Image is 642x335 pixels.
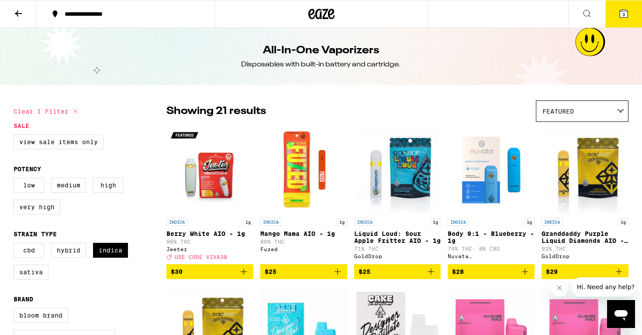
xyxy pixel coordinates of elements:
p: Liquid Loud: Sour Apple Fritter AIO - 1g [354,230,441,244]
label: Low [14,178,44,193]
span: $30 [171,268,183,275]
p: INDICA [260,218,281,226]
div: Disposables with built-in battery and cartridge. [241,60,401,69]
legend: Potency [14,166,41,173]
span: 3 [622,12,625,17]
button: Add to bag [542,264,628,279]
span: USE CODE VIVA30 [175,254,227,260]
button: Add to bag [260,264,347,279]
iframe: Message from company [572,277,635,297]
p: 1g [243,218,253,226]
span: $25 [359,268,370,275]
div: Fuzed [260,246,347,252]
label: Bloom Brand [14,308,68,323]
span: Featured [542,108,574,115]
label: Indica [93,243,128,258]
p: INDICA [354,218,375,226]
iframe: Button to launch messaging window [607,300,635,328]
label: Hybrid [51,243,86,258]
label: View Sale Items Only [14,135,104,149]
legend: Strain Type [14,231,57,238]
a: Open page for Liquid Loud: Sour Apple Fritter AIO - 1g from GoldDrop [354,126,441,264]
img: Nuvata (CA) - Body 9:1 - Blueberry - 1g [448,126,535,214]
p: 93% THC [542,246,628,252]
p: Showing 21 results [166,104,266,119]
img: GoldDrop - Granddaddy Purple Liquid Diamonds AIO - 1g [545,126,625,214]
legend: Brand [14,296,33,303]
p: Granddaddy Purple Liquid Diamonds AIO - 1g [542,230,628,244]
p: 1g [430,218,441,226]
label: CBD [14,243,44,258]
button: Add to bag [166,264,253,279]
div: Nuvata ([GEOGRAPHIC_DATA]) [448,253,535,259]
label: Sativa [14,265,48,280]
p: 1g [618,218,628,226]
p: 90% THC [166,239,253,245]
button: Add to bag [354,264,441,279]
p: Body 9:1 - Blueberry - 1g [448,230,535,244]
img: GoldDrop - Liquid Loud: Sour Apple Fritter AIO - 1g [357,126,438,214]
span: $25 [265,268,276,275]
p: INDICA [542,218,563,226]
p: 1g [337,218,347,226]
legend: Sale [14,122,29,129]
p: 71% THC [354,246,441,252]
div: GoldDrop [354,253,441,259]
p: Berry White AIO - 1g [166,230,253,237]
p: 74% THC: 8% CBD [448,246,535,252]
img: Jeeter - Berry White AIO - 1g [166,126,253,214]
a: Open page for Mango Mama AIO - 1g from Fuzed [260,126,347,264]
button: Clear 1 filter [14,100,81,122]
img: Fuzed - Mango Mama AIO - 1g [260,126,347,214]
div: GoldDrop [542,253,628,259]
label: High [93,178,124,193]
button: Add to bag [448,264,535,279]
a: Open page for Body 9:1 - Blueberry - 1g from Nuvata (CA) [448,126,535,264]
p: INDICA [448,218,469,226]
a: Open page for Berry White AIO - 1g from Jeeter [166,126,253,264]
p: INDICA [166,218,187,226]
p: 1g [524,218,535,226]
label: Very High [14,200,60,214]
a: Open page for Granddaddy Purple Liquid Diamonds AIO - 1g from GoldDrop [542,126,628,264]
h1: All-In-One Vaporizers [263,43,379,58]
p: Mango Mama AIO - 1g [260,230,347,237]
label: Medium [51,178,86,193]
span: $28 [452,268,464,275]
div: Jeeter [166,246,253,252]
iframe: Close message [551,279,568,297]
button: 3 [605,0,642,28]
span: $29 [546,268,558,275]
p: 86% THC [260,239,347,245]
